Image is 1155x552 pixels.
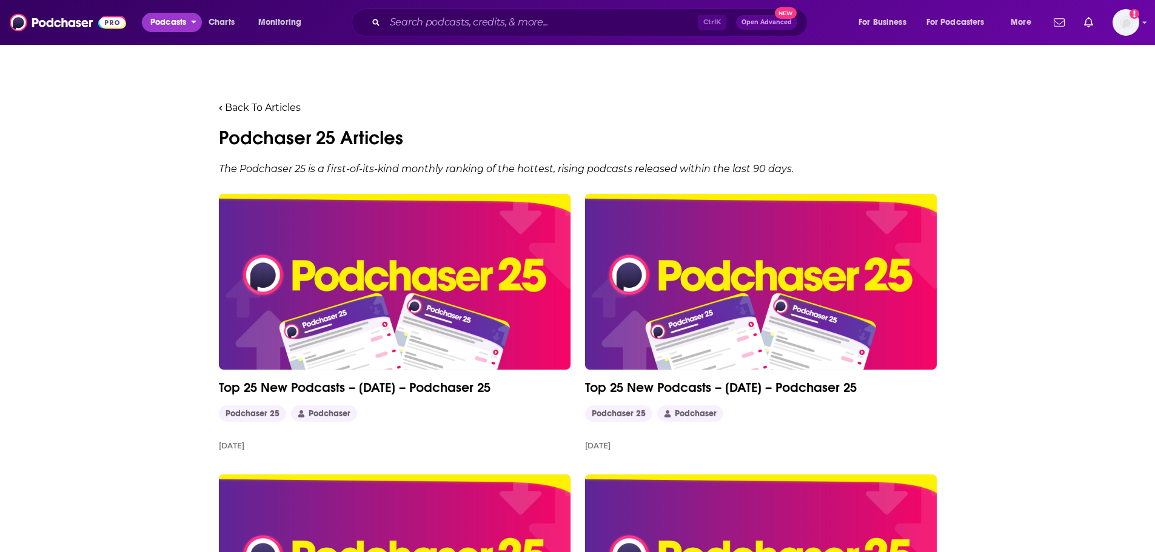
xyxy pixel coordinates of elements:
[1130,9,1139,19] svg: Add a profile image
[585,405,652,422] a: Podchaser 25
[850,13,922,32] button: open menu
[859,14,906,31] span: For Business
[585,379,937,396] a: Top 25 New Podcasts – [DATE] – Podchaser 25
[1113,9,1139,36] img: User Profile
[250,13,317,32] button: open menu
[10,11,126,34] img: Podchaser - Follow, Share and Rate Podcasts
[209,14,235,31] span: Charts
[385,13,698,32] input: Search podcasts, credits, & more...
[150,14,186,31] span: Podcasts
[1113,9,1139,36] span: Logged in as gabrielle.gantz
[1002,13,1046,32] button: open menu
[926,14,985,31] span: For Podcasters
[1079,12,1098,33] a: Show notifications dropdown
[363,8,819,36] div: Search podcasts, credits, & more...
[219,163,937,175] div: The Podchaser 25 is a first-of-its-kind monthly ranking of the hottest, rising podcasts released ...
[919,13,1002,32] button: open menu
[742,19,792,25] span: Open Advanced
[258,14,301,31] span: Monitoring
[736,15,797,30] button: Open AdvancedNew
[219,102,301,113] a: Back To Articles
[219,194,571,370] a: Top 25 New Podcasts – August 2025 – Podchaser 25
[291,405,357,422] a: Podchaser
[775,7,797,19] span: New
[219,441,244,450] div: [DATE]
[219,405,286,422] a: Podchaser 25
[1011,14,1031,31] span: More
[585,194,937,370] a: Top 25 New Podcasts – July 2025 – Podchaser 25
[698,15,726,30] span: Ctrl K
[142,13,202,32] button: open menu
[219,379,571,396] a: Top 25 New Podcasts – [DATE] – Podchaser 25
[585,441,611,450] div: [DATE]
[1113,9,1139,36] button: Show profile menu
[201,13,242,32] a: Charts
[219,126,937,150] h1: Podchaser 25 Articles
[657,405,723,422] a: Podchaser
[1049,12,1070,33] a: Show notifications dropdown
